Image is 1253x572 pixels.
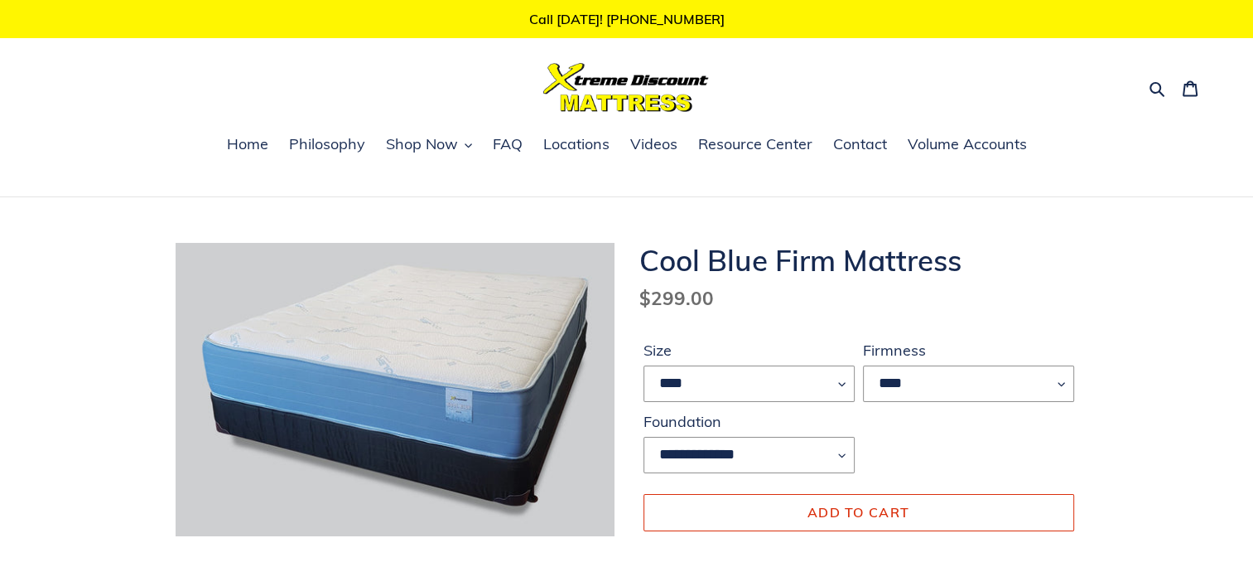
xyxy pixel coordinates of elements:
[863,339,1074,361] label: Firmness
[698,134,812,154] span: Resource Center
[807,504,909,521] span: Add to cart
[281,133,373,158] a: Philosophy
[899,133,1035,158] a: Volume Accounts
[833,134,887,154] span: Contact
[643,410,855,433] label: Foundation
[219,133,277,158] a: Home
[227,134,268,154] span: Home
[535,133,618,158] a: Locations
[630,134,677,154] span: Videos
[543,63,709,112] img: Xtreme Discount Mattress
[289,134,365,154] span: Philosophy
[622,133,686,158] a: Videos
[825,133,895,158] a: Contact
[643,339,855,361] label: Size
[639,286,714,310] span: $299.00
[639,243,1078,278] h1: Cool Blue Firm Mattress
[484,133,531,158] a: FAQ
[386,134,458,154] span: Shop Now
[690,133,821,158] a: Resource Center
[908,134,1027,154] span: Volume Accounts
[493,134,523,154] span: FAQ
[543,134,610,154] span: Locations
[378,133,480,158] button: Shop Now
[643,494,1074,531] button: Add to cart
